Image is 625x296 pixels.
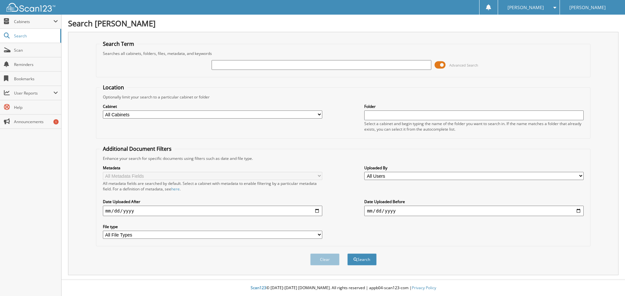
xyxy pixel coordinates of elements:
span: [PERSON_NAME] [507,6,544,9]
div: Searches all cabinets, folders, files, metadata, and keywords [100,51,587,56]
div: Optionally limit your search to a particular cabinet or folder [100,94,587,100]
div: All metadata fields are searched by default. Select a cabinet with metadata to enable filtering b... [103,181,322,192]
span: Scan123 [251,285,266,290]
span: Scan [14,47,58,53]
h1: Search [PERSON_NAME] [68,18,618,29]
label: File type [103,224,322,229]
div: Select a cabinet and begin typing the name of the folder you want to search in. If the name match... [364,121,584,132]
div: Enhance your search for specific documents using filters such as date and file type. [100,156,587,161]
label: Metadata [103,165,322,171]
a: Privacy Policy [412,285,436,290]
input: end [364,206,584,216]
span: Bookmarks [14,76,58,82]
span: User Reports [14,90,53,96]
button: Clear [310,253,340,265]
input: start [103,206,322,216]
span: Help [14,105,58,110]
label: Cabinet [103,104,322,109]
span: [PERSON_NAME] [569,6,606,9]
label: Date Uploaded Before [364,199,584,204]
a: here [171,186,180,192]
div: © [DATE]-[DATE] [DOMAIN_NAME]. All rights reserved | appb04-scan123-com | [62,280,625,296]
span: Search [14,33,57,39]
div: 1 [53,119,59,124]
span: Reminders [14,62,58,67]
label: Folder [364,104,584,109]
img: scan123-logo-white.svg [7,3,55,12]
legend: Additional Document Filters [100,145,175,152]
legend: Location [100,84,127,91]
span: Announcements [14,119,58,124]
button: Search [347,253,377,265]
legend: Search Term [100,40,137,47]
span: Cabinets [14,19,53,24]
label: Uploaded By [364,165,584,171]
label: Date Uploaded After [103,199,322,204]
span: Advanced Search [449,63,478,68]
